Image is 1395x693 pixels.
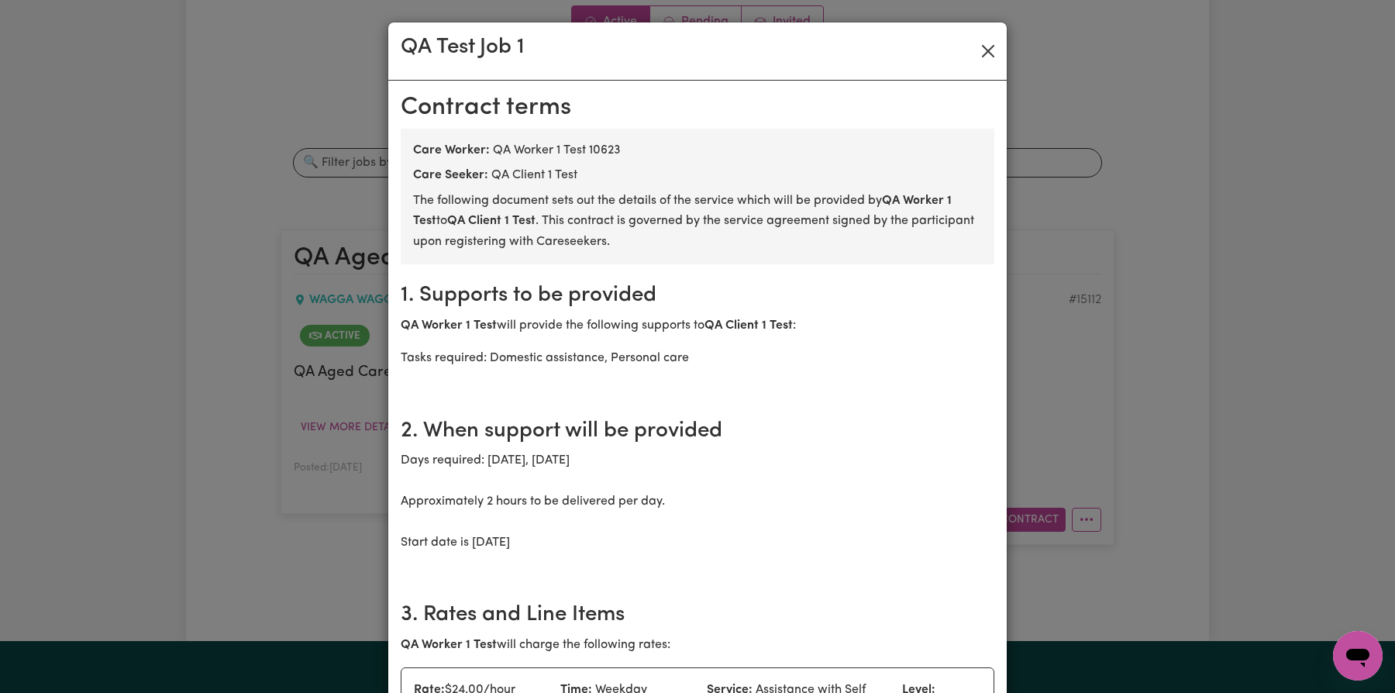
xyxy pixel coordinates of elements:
[401,348,994,368] p: Tasks required: Domestic assistance, Personal care
[413,141,982,160] div: QA Worker 1 Test 10623
[401,602,994,629] h2: 3. Rates and Line Items
[413,169,488,181] b: Care Seeker:
[401,93,994,122] h2: Contract terms
[447,215,536,227] b: QA Client 1 Test
[401,319,497,332] b: QA Worker 1 Test
[976,39,1001,64] button: Close
[401,639,497,651] b: QA Worker 1 Test
[704,319,793,332] b: QA Client 1 Test
[401,419,994,445] h2: 2. When support will be provided
[413,144,490,157] b: Care Worker:
[401,635,994,655] p: will charge the following rates:
[413,191,982,252] p: The following document sets out the details of the service which will be provided by to . This co...
[1333,631,1383,681] iframe: Button to launch messaging window
[401,450,994,553] p: Days required: [DATE], [DATE] Approximately 2 hours to be delivered per day. Start date is [DATE]
[401,283,994,309] h2: 1. Supports to be provided
[413,166,982,184] div: QA Client 1 Test
[401,315,994,336] p: will provide the following supports to :
[401,35,525,61] h3: QA Test Job 1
